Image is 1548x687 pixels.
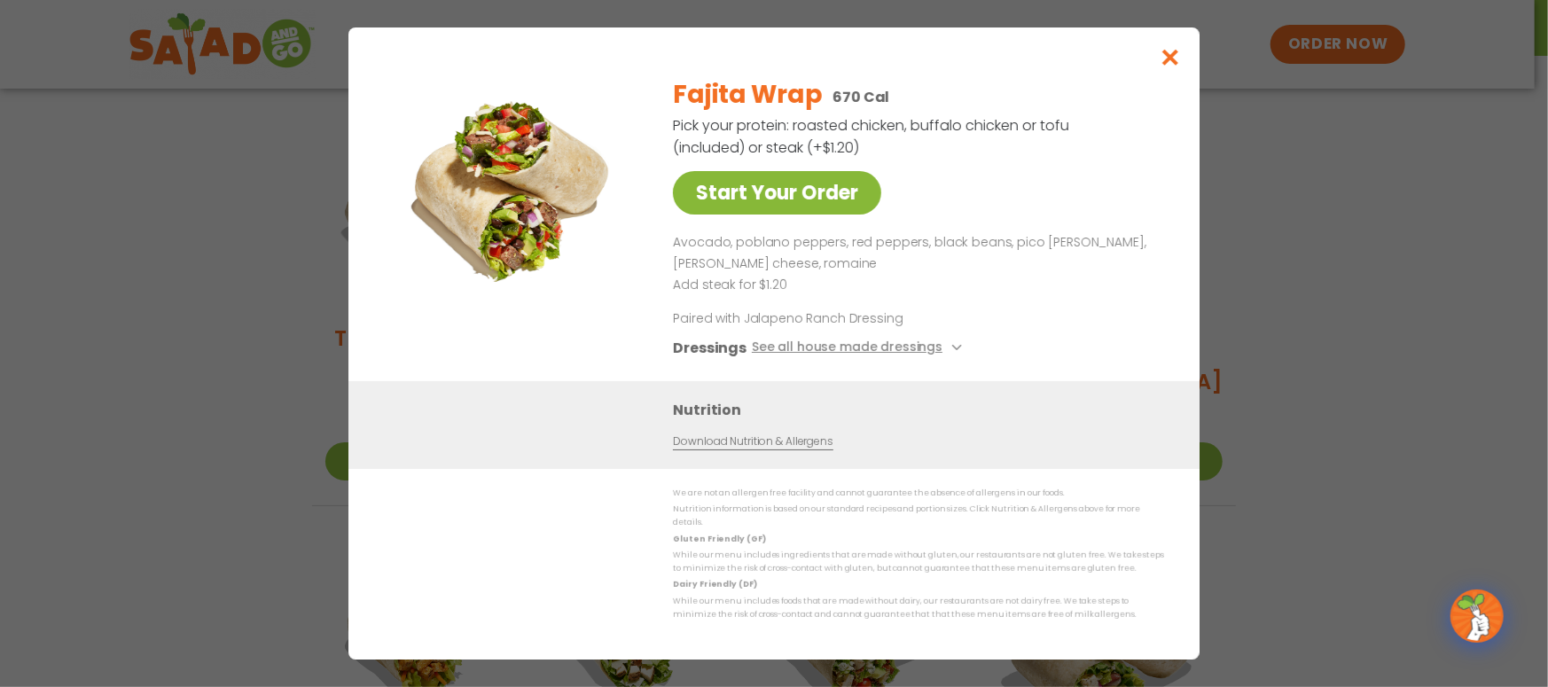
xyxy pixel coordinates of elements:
h2: Fajita Wrap [673,76,822,113]
p: Add steak for $1.20 [673,274,1157,295]
h3: Nutrition [673,399,1173,421]
h3: Dressings [673,337,747,359]
img: Featured product photo for Fajita Wrap [388,63,637,311]
a: Start Your Order [673,171,881,215]
button: Close modal [1142,27,1200,87]
button: See all house made dressings [752,337,967,359]
div: Page 1 [673,232,1157,295]
p: Nutrition information is based on our standard recipes and portion sizes. Click Nutrition & Aller... [673,503,1164,530]
p: Paired with Jalapeno Ranch Dressing [673,309,1001,328]
p: 670 Cal [833,86,889,108]
p: We are not an allergen free facility and cannot guarantee the absence of allergens in our foods. [673,486,1164,499]
p: While our menu includes ingredients that are made without gluten, our restaurants are not gluten ... [673,549,1164,576]
strong: Dairy Friendly (DF) [673,579,756,589]
strong: Gluten Friendly (GF) [673,533,765,543]
a: Download Nutrition & Allergens [673,433,833,450]
img: wpChatIcon [1452,591,1502,641]
p: While our menu includes foods that are made without dairy, our restaurants are not dairy free. We... [673,595,1164,622]
p: Pick your protein: roasted chicken, buffalo chicken or tofu (included) or steak (+$1.20) [673,114,1072,159]
p: Avocado, poblano peppers, red peppers, black beans, pico [PERSON_NAME], [PERSON_NAME] cheese, rom... [673,232,1157,275]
